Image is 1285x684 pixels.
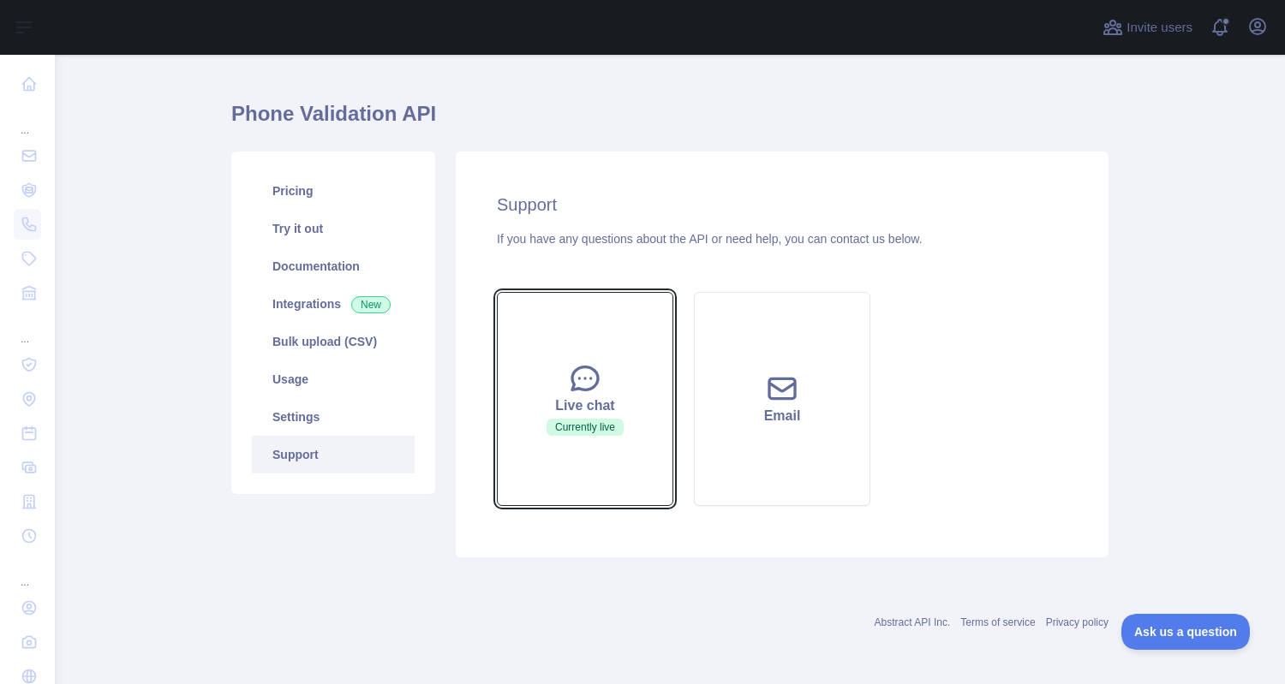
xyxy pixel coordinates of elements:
[715,406,849,426] div: Email
[497,230,1067,247] div: If you have any questions about the API or need help, you can contact us below.
[252,398,415,436] a: Settings
[252,247,415,285] a: Documentation
[231,100,1109,141] h1: Phone Validation API
[14,555,41,589] div: ...
[518,396,652,416] div: Live chat
[1046,616,1109,628] a: Privacy policy
[497,193,1067,217] h2: Support
[14,312,41,346] div: ...
[351,296,391,313] span: New
[875,616,951,628] a: Abstract API Inc.
[1121,614,1251,650] iframe: Toggle Customer Support
[14,103,41,137] div: ...
[497,292,673,506] button: Live chatCurrently live
[547,419,624,436] span: Currently live
[694,292,870,506] button: Email
[252,210,415,247] a: Try it out
[1127,18,1192,38] span: Invite users
[252,285,415,323] a: Integrations New
[252,172,415,210] a: Pricing
[960,616,1035,628] a: Terms of service
[252,360,415,398] a: Usage
[1099,14,1196,41] button: Invite users
[252,323,415,360] a: Bulk upload (CSV)
[252,436,415,473] a: Support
